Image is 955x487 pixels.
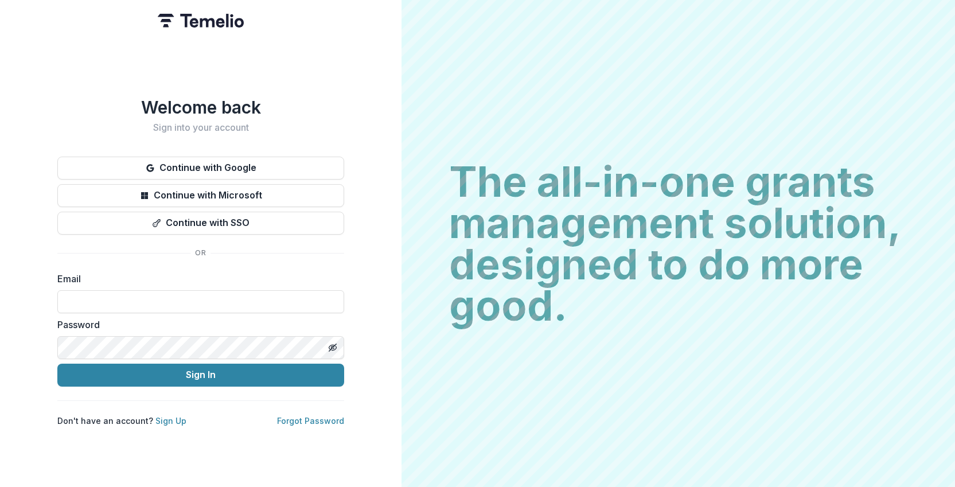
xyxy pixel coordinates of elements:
[57,184,344,207] button: Continue with Microsoft
[277,416,344,426] a: Forgot Password
[57,318,337,332] label: Password
[158,14,244,28] img: Temelio
[57,212,344,235] button: Continue with SSO
[155,416,186,426] a: Sign Up
[57,415,186,427] p: Don't have an account?
[57,122,344,133] h2: Sign into your account
[57,272,337,286] label: Email
[57,97,344,118] h1: Welcome back
[57,157,344,180] button: Continue with Google
[323,338,342,357] button: Toggle password visibility
[57,364,344,387] button: Sign In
